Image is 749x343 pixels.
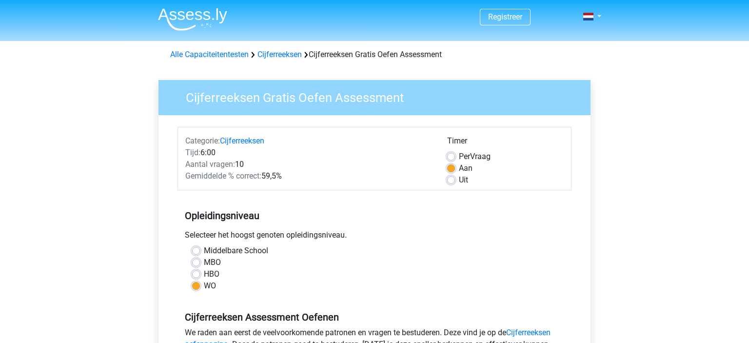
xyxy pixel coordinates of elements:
img: Assessly [158,8,227,31]
span: Tijd: [185,148,200,157]
a: Cijferreeksen [220,136,264,145]
label: Middelbare School [204,245,268,257]
span: Aantal vragen: [185,160,235,169]
div: Cijferreeksen Gratis Oefen Assessment [166,49,583,61]
div: Timer [447,135,564,151]
h3: Cijferreeksen Gratis Oefen Assessment [174,86,583,105]
label: HBO [204,268,219,280]
h5: Cijferreeksen Assessment Oefenen [185,311,564,323]
span: Categorie: [185,136,220,145]
div: Selecteer het hoogst genoten opleidingsniveau. [177,229,572,245]
a: Cijferreeksen [257,50,302,59]
h5: Opleidingsniveau [185,206,564,225]
a: Alle Capaciteitentesten [170,50,249,59]
label: WO [204,280,216,292]
span: Gemiddelde % correct: [185,171,261,181]
div: 59,5% [178,170,440,182]
label: Vraag [459,151,491,162]
a: Registreer [488,12,522,21]
label: MBO [204,257,221,268]
div: 10 [178,159,440,170]
span: Per [459,152,470,161]
label: Aan [459,162,473,174]
label: Uit [459,174,468,186]
div: 6:00 [178,147,440,159]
